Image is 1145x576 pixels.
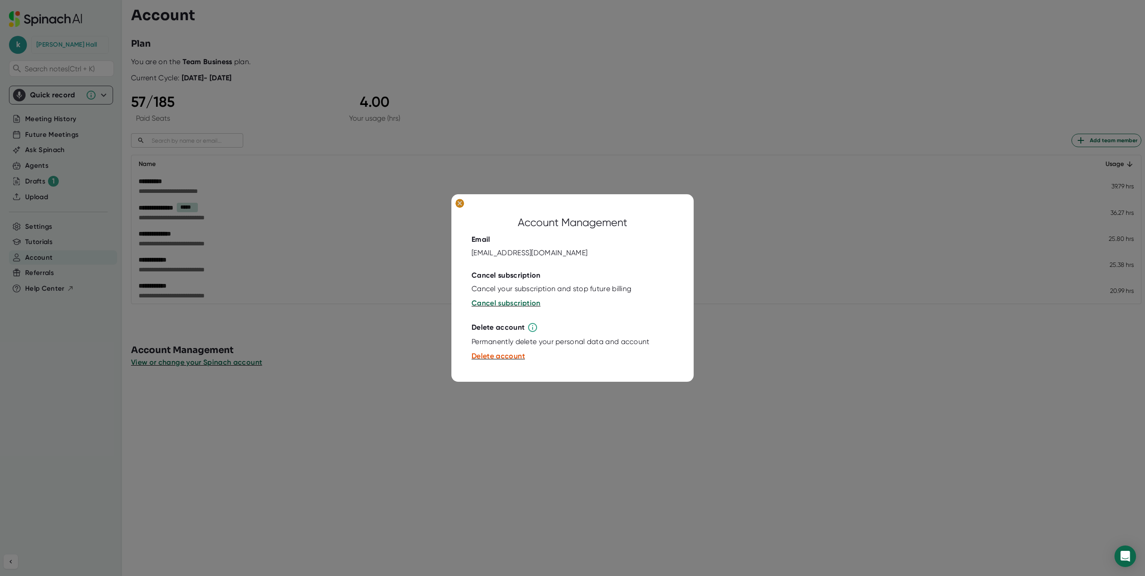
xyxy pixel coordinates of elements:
div: Cancel your subscription and stop future billing [472,284,631,293]
button: Delete account [472,351,525,362]
span: Delete account [472,352,525,360]
button: Cancel subscription [472,298,541,309]
div: Open Intercom Messenger [1114,545,1136,567]
div: Cancel subscription [472,271,541,280]
div: Account Management [518,214,627,231]
div: Email [472,235,490,244]
div: Permanently delete your personal data and account [472,337,650,346]
div: Delete account [472,323,524,332]
span: Cancel subscription [472,299,541,307]
div: [EMAIL_ADDRESS][DOMAIN_NAME] [472,249,587,257]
